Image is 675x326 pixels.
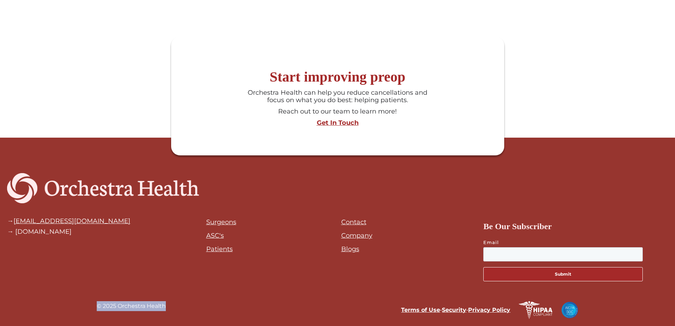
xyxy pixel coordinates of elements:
label: Email [483,239,660,246]
button: Submit [483,267,643,281]
div: • • [341,305,511,315]
h6: Start improving preop [175,68,501,85]
div: → [DOMAIN_NAME] [7,228,130,235]
a: Contact [341,218,366,226]
a: Company [341,232,372,239]
div: Orchestra Health can help you reduce cancellations and focus on what you do best: helping patients. [244,89,431,104]
a: Privacy Policy [468,306,510,313]
div: © 2025 Orchestra Health [97,301,166,319]
a: Security [442,306,466,313]
a: ASC's [206,232,224,239]
div: → [7,217,130,225]
div: Reach out to our team to learn more! [244,108,431,116]
a: Surgeons [206,218,236,226]
h4: Be Our Subscriber [483,220,660,233]
a: Patients [206,245,233,253]
a: Terms of Use [401,306,440,313]
a: Blogs [341,245,359,253]
a: Get In Touch [175,119,501,127]
a: [EMAIL_ADDRESS][DOMAIN_NAME] [13,217,130,225]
